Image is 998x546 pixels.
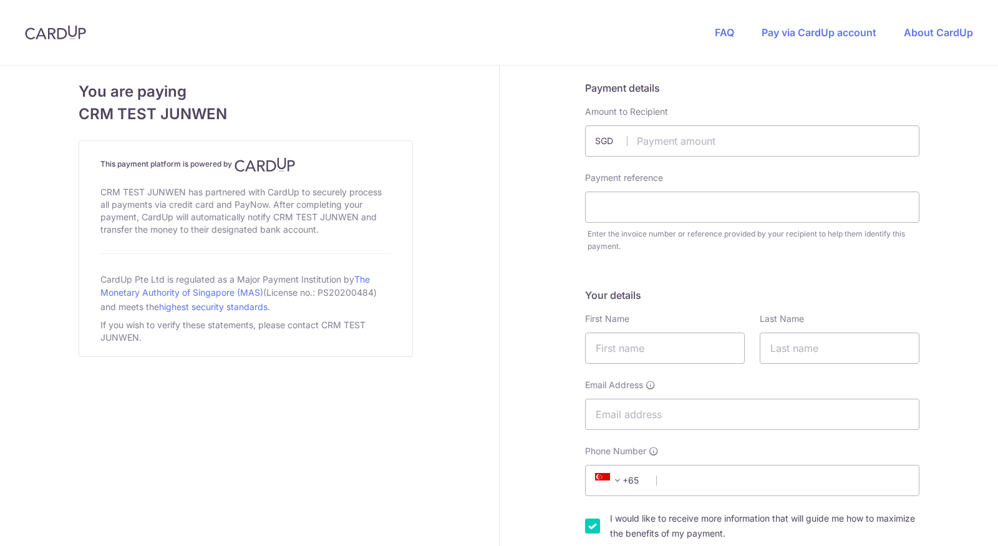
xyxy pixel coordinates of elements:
div: CardUp Pte Ltd is regulated as a Major Payment Institution by (License no.: PS20200484) and meets... [100,269,391,316]
span: SGD [595,135,627,147]
input: First name [585,333,745,364]
div: CRM TEST JUNWEN has partnered with CardUp to securely process all payments via credit card and Pa... [100,183,391,238]
a: Pay via CardUp account [762,26,876,39]
span: +65 [591,473,647,488]
input: Last name [760,333,919,364]
label: Amount to Recipient [585,105,668,118]
input: Email address [585,399,919,430]
a: highest security standards [159,301,268,312]
span: Phone Number [585,445,646,457]
span: Email Address [585,379,643,391]
a: About CardUp [904,26,973,39]
img: CardUp [235,157,296,172]
h5: Your details [585,288,919,303]
h5: Payment details [585,80,919,95]
h4: This payment platform is powered by [100,157,391,172]
label: First Name [585,313,629,325]
div: Enter the invoice number or reference provided by your recipient to help them identify this payment. [588,228,919,253]
img: CardUp [25,25,86,40]
a: FAQ [715,26,734,39]
div: If you wish to verify these statements, please contact CRM TEST JUNWEN. [100,316,391,346]
label: Payment reference [585,172,663,184]
span: +65 [595,473,625,488]
span: CRM TEST JUNWEN [79,103,413,125]
label: I would like to receive more information that will guide me how to maximize the benefits of my pa... [610,511,919,541]
input: Payment amount [585,125,919,157]
span: You are paying [79,80,413,103]
label: Last Name [760,313,804,325]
